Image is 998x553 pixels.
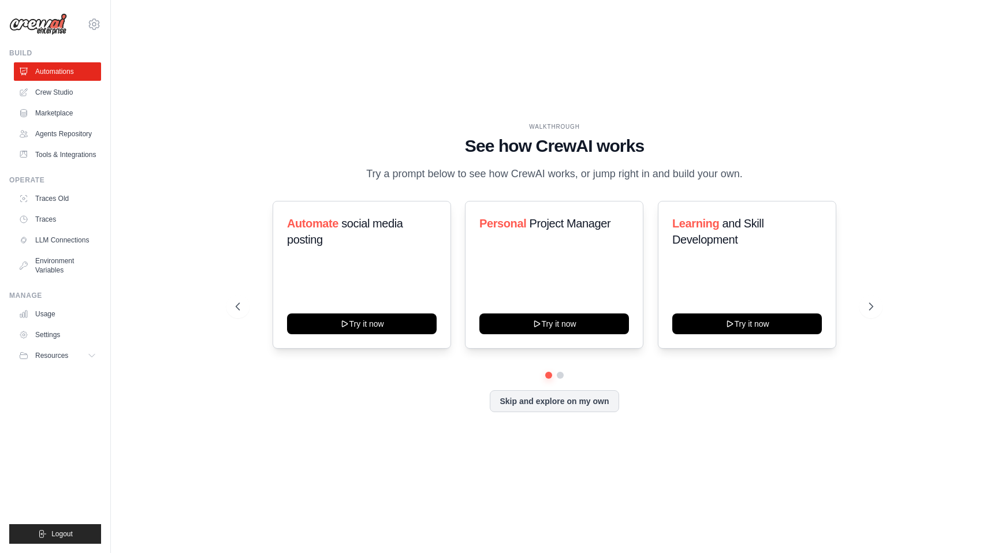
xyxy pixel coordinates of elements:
h1: See how CrewAI works [236,136,873,156]
a: Automations [14,62,101,81]
span: Resources [35,351,68,360]
p: Try a prompt below to see how CrewAI works, or jump right in and build your own. [360,166,748,182]
span: and Skill Development [672,217,764,246]
div: WALKTHROUGH [236,122,873,131]
a: Agents Repository [14,125,101,143]
button: Resources [14,346,101,365]
span: Automate [287,217,338,230]
a: Tools & Integrations [14,145,101,164]
button: Try it now [672,313,822,334]
a: Environment Variables [14,252,101,279]
a: LLM Connections [14,231,101,249]
button: Try it now [287,313,437,334]
span: Learning [672,217,719,230]
button: Try it now [479,313,629,334]
a: Traces Old [14,189,101,208]
a: Crew Studio [14,83,101,102]
div: Operate [9,175,101,185]
img: Logo [9,13,67,35]
a: Traces [14,210,101,229]
a: Usage [14,305,101,323]
a: Marketplace [14,104,101,122]
a: Settings [14,326,101,344]
div: Manage [9,291,101,300]
span: Logout [51,529,73,539]
span: Project Manager [530,217,611,230]
span: Personal [479,217,526,230]
button: Skip and explore on my own [490,390,619,412]
span: social media posting [287,217,403,246]
button: Logout [9,524,101,544]
div: Build [9,48,101,58]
